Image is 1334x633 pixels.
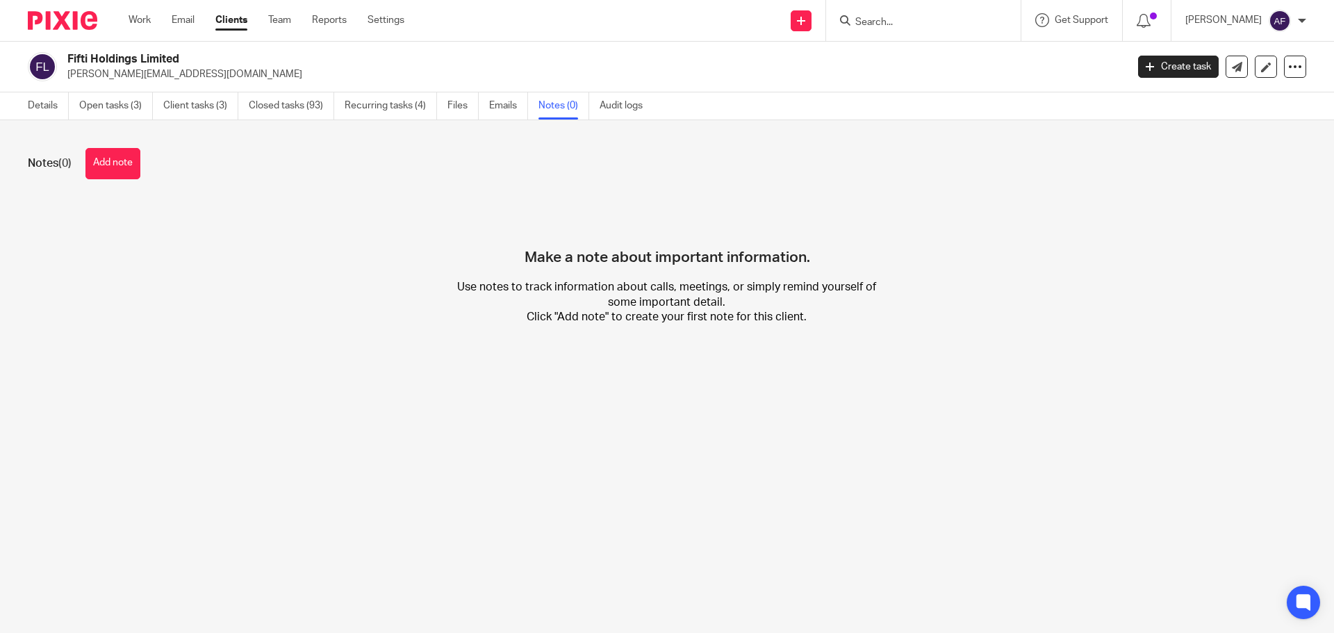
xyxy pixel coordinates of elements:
[368,13,404,27] a: Settings
[538,92,589,120] a: Notes (0)
[58,158,72,169] span: (0)
[1138,56,1219,78] a: Create task
[312,13,347,27] a: Reports
[854,17,979,29] input: Search
[525,200,810,267] h4: Make a note about important information.
[600,92,653,120] a: Audit logs
[345,92,437,120] a: Recurring tasks (4)
[489,92,528,120] a: Emails
[1185,13,1262,27] p: [PERSON_NAME]
[28,52,57,81] img: svg%3E
[163,92,238,120] a: Client tasks (3)
[28,156,72,171] h1: Notes
[67,52,907,67] h2: Fifti Holdings Limited
[85,148,140,179] button: Add note
[215,13,247,27] a: Clients
[67,67,1117,81] p: [PERSON_NAME][EMAIL_ADDRESS][DOMAIN_NAME]
[1055,15,1108,25] span: Get Support
[172,13,195,27] a: Email
[268,13,291,27] a: Team
[79,92,153,120] a: Open tasks (3)
[447,92,479,120] a: Files
[249,92,334,120] a: Closed tasks (93)
[129,13,151,27] a: Work
[28,92,69,120] a: Details
[454,280,880,324] p: Use notes to track information about calls, meetings, or simply remind yourself of some important...
[28,11,97,30] img: Pixie
[1269,10,1291,32] img: svg%3E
